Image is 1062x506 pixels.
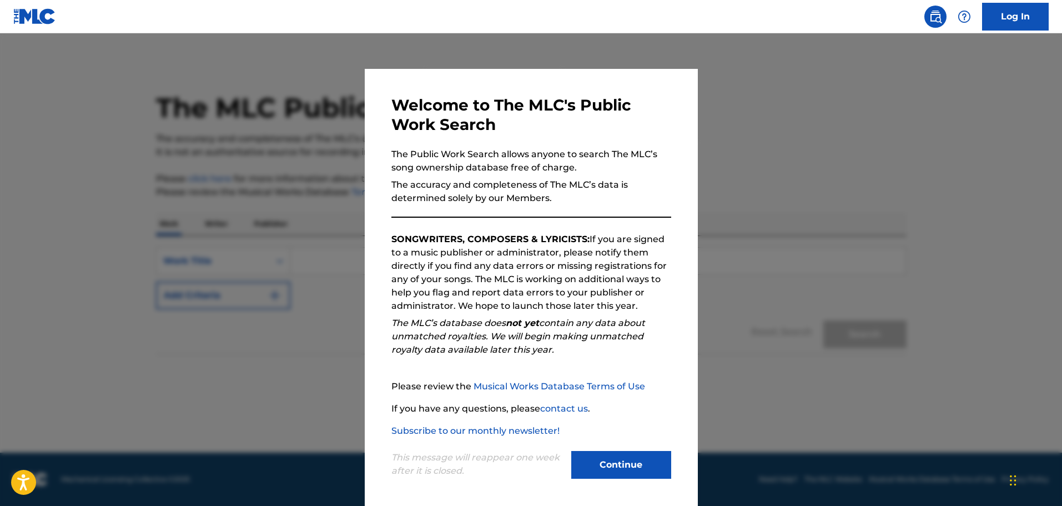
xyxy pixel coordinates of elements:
img: MLC Logo [13,8,56,24]
p: This message will reappear one week after it is closed. [391,451,565,478]
p: If you are signed to a music publisher or administrator, please notify them directly if you find ... [391,233,671,313]
div: Help [953,6,975,28]
div: Drag [1010,464,1016,497]
iframe: Chat Widget [1006,453,1062,506]
button: Continue [571,451,671,479]
a: Public Search [924,6,947,28]
img: help [958,10,971,23]
p: The accuracy and completeness of The MLC’s data is determined solely by our Members. [391,178,671,205]
p: The Public Work Search allows anyone to search The MLC’s song ownership database free of charge. [391,148,671,174]
img: search [929,10,942,23]
h3: Welcome to The MLC's Public Work Search [391,96,671,134]
p: If you have any questions, please . [391,402,671,415]
a: Musical Works Database Terms of Use [474,381,645,392]
p: Please review the [391,380,671,393]
a: contact us [540,403,588,414]
a: Log In [982,3,1049,31]
strong: SONGWRITERS, COMPOSERS & LYRICISTS: [391,234,590,244]
a: Subscribe to our monthly newsletter! [391,425,560,436]
em: The MLC’s database does contain any data about unmatched royalties. We will begin making unmatche... [391,318,645,355]
strong: not yet [506,318,539,328]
